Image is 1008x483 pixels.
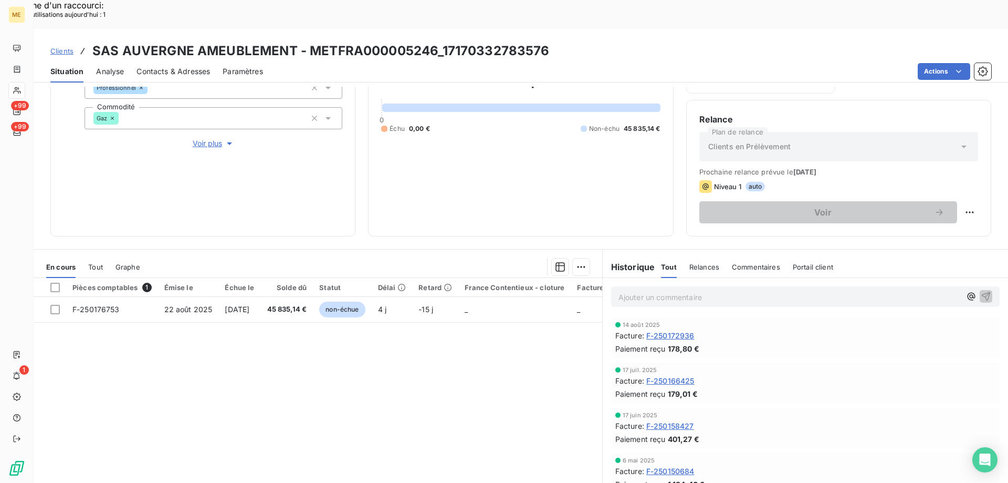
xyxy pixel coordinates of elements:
span: Contacts & Adresses [136,66,210,77]
span: _ [577,305,580,314]
span: 4 j [378,305,386,314]
div: Pièces comptables [72,283,152,292]
span: F-250172936 [646,330,695,341]
span: +99 [11,122,29,131]
span: Tout [88,263,103,271]
span: Non-échu [589,124,619,133]
span: [DATE] [225,305,249,314]
span: 0,00 € [409,124,430,133]
span: En cours [46,263,76,271]
span: Facture : [615,330,644,341]
span: Clients en Prélèvement [708,141,791,152]
span: 22 août 2025 [164,305,213,314]
span: Professionnel [97,85,136,91]
span: 45 835,14 € [624,124,660,133]
span: Tout [661,263,677,271]
span: Paiement reçu [615,434,666,445]
button: Actions [918,63,970,80]
span: 14 août 2025 [623,322,660,328]
span: -15 j [418,305,433,314]
img: Logo LeanPay [8,460,25,477]
span: Situation [50,66,83,77]
span: Relances [689,263,719,271]
span: F-250158427 [646,420,694,431]
span: 1 [19,365,29,375]
span: Gaz [97,115,107,121]
span: F-250176753 [72,305,120,314]
span: Facture : [615,375,644,386]
a: Clients [50,46,73,56]
div: France Contentieux - cloture [465,283,564,292]
div: Statut [319,283,365,292]
span: Portail client [793,263,833,271]
span: 178,80 € [668,343,699,354]
button: Voir plus [85,138,342,149]
input: Ajouter une valeur [119,114,127,123]
span: 6 mai 2025 [623,457,655,464]
div: Retard [418,283,452,292]
span: 17 juin 2025 [623,412,658,418]
span: _ [465,305,468,314]
a: +99 [8,124,25,141]
div: Open Intercom Messenger [972,447,997,472]
span: Analyse [96,66,124,77]
span: Voir [712,208,934,217]
div: Échue le [225,283,254,292]
div: Solde dû [267,283,307,292]
span: 1 [142,283,152,292]
div: Délai [378,283,406,292]
span: Paramètres [223,66,263,77]
span: auto [745,182,765,191]
span: 45 835,14 € [267,304,307,315]
span: Voir plus [193,138,235,149]
span: Échu [390,124,405,133]
span: Prochaine relance prévue le [699,168,978,176]
span: Facture : [615,466,644,477]
div: Émise le [164,283,213,292]
a: +99 [8,103,25,120]
span: 0 [380,116,384,124]
span: Clients [50,47,73,55]
div: Facture / Echéancier [577,283,649,292]
span: 179,01 € [668,388,698,399]
button: Voir [699,201,957,223]
span: 17 juil. 2025 [623,367,657,373]
span: Paiement reçu [615,343,666,354]
span: non-échue [319,302,365,317]
span: +99 [11,101,29,110]
span: F-250150684 [646,466,695,477]
span: Paiement reçu [615,388,666,399]
span: Graphe [115,263,140,271]
h6: Historique [603,261,655,273]
span: [DATE] [793,168,817,176]
span: Commentaires [732,263,780,271]
span: F-250166425 [646,375,695,386]
h6: Relance [699,113,978,126]
span: Niveau 1 [714,182,741,191]
span: Facture : [615,420,644,431]
h3: SAS AUVERGNE AMEUBLEMENT - METFRA000005246_17170332783576 [92,42,550,60]
input: Ajouter une valeur [148,83,156,93]
span: 401,27 € [668,434,699,445]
